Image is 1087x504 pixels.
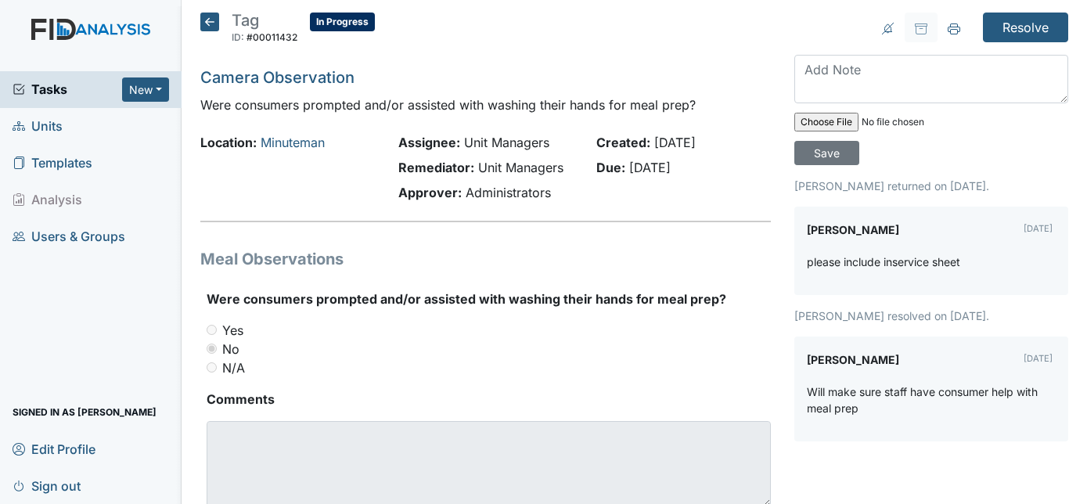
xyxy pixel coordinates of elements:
[807,254,960,270] p: please include inservice sheet
[200,135,257,150] strong: Location:
[13,80,122,99] a: Tasks
[222,321,243,340] label: Yes
[207,362,217,373] input: N/A
[794,141,859,165] input: Save
[261,135,325,150] a: Minuteman
[794,308,1068,324] p: [PERSON_NAME] resolved on [DATE].
[13,114,63,139] span: Units
[13,400,157,424] span: Signed in as [PERSON_NAME]
[1024,353,1053,364] small: [DATE]
[207,290,726,308] label: Were consumers prompted and/or assisted with washing their hands for meal prep?
[794,178,1068,194] p: [PERSON_NAME] returned on [DATE].
[310,13,375,31] span: In Progress
[207,325,217,335] input: Yes
[1024,223,1053,234] small: [DATE]
[596,135,650,150] strong: Created:
[398,135,460,150] strong: Assignee:
[13,473,81,498] span: Sign out
[200,95,772,114] p: Were consumers prompted and/or assisted with washing their hands for meal prep?
[807,383,1056,416] p: Will make sure staff have consumer help with meal prep
[398,160,474,175] strong: Remediator:
[629,160,671,175] span: [DATE]
[200,247,772,271] h1: Meal Observations
[807,349,899,371] label: [PERSON_NAME]
[13,225,125,249] span: Users & Groups
[247,31,297,43] span: #00011432
[596,160,625,175] strong: Due:
[398,185,462,200] strong: Approver:
[232,31,244,43] span: ID:
[222,358,245,377] label: N/A
[207,390,772,409] strong: Comments
[466,185,551,200] span: Administrators
[222,340,239,358] label: No
[464,135,549,150] span: Unit Managers
[654,135,696,150] span: [DATE]
[13,437,95,461] span: Edit Profile
[122,77,169,102] button: New
[232,11,259,30] span: Tag
[478,160,563,175] span: Unit Managers
[207,344,217,354] input: No
[983,13,1068,42] input: Resolve
[13,151,92,175] span: Templates
[200,68,355,87] a: Camera Observation
[807,219,899,241] label: [PERSON_NAME]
